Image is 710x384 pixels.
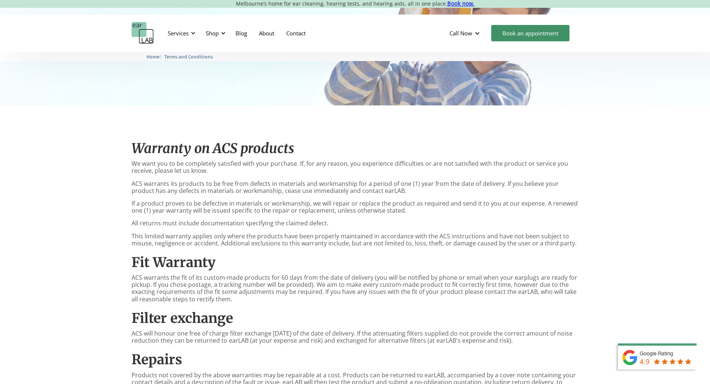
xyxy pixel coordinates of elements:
div: Shop [206,29,219,37]
div: Services [163,22,198,44]
div: Call Now [449,29,472,37]
p: All returns must include documentation specifying the claimed defect. [132,220,579,227]
p: ACS warrants its products to be free from defects in materials and workmanship for a period of on... [132,180,579,194]
p: This limited warranty applies only where the products have been properly maintained in accordance... [132,233,579,247]
h2: Filter exchange [132,310,579,326]
p: ACS will honour one free of charge filter exchange [DATE] of the date of delivery. If the attenua... [132,330,579,344]
p: We want you to be completely satisfied with your purchase. If, for any reason, you experience dif... [132,160,579,174]
a: Home [146,53,160,60]
h2: Fit Warranty [132,254,579,270]
a: Book an appointment [491,25,569,41]
div: Services [168,29,189,37]
span: Home [146,54,160,60]
em: Warranty on ACS products [132,140,294,157]
li: 〉 [146,53,164,61]
a: About [253,22,280,44]
div: Shop [201,22,228,44]
div: Call Now [444,22,487,44]
a: home [132,22,154,44]
p: ACS warrants the fit of its custom-made products for 60 days from the date of delivery (you will ... [132,274,579,303]
a: Terms and Conditions [164,53,213,60]
span: Terms and Conditions [164,54,213,60]
a: Blog [230,22,253,44]
p: If a product proves to be defective in materials or workmanship, we will repair or replace the pr... [132,200,579,214]
h2: Repairs [132,352,579,368]
a: Contact [280,22,312,44]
